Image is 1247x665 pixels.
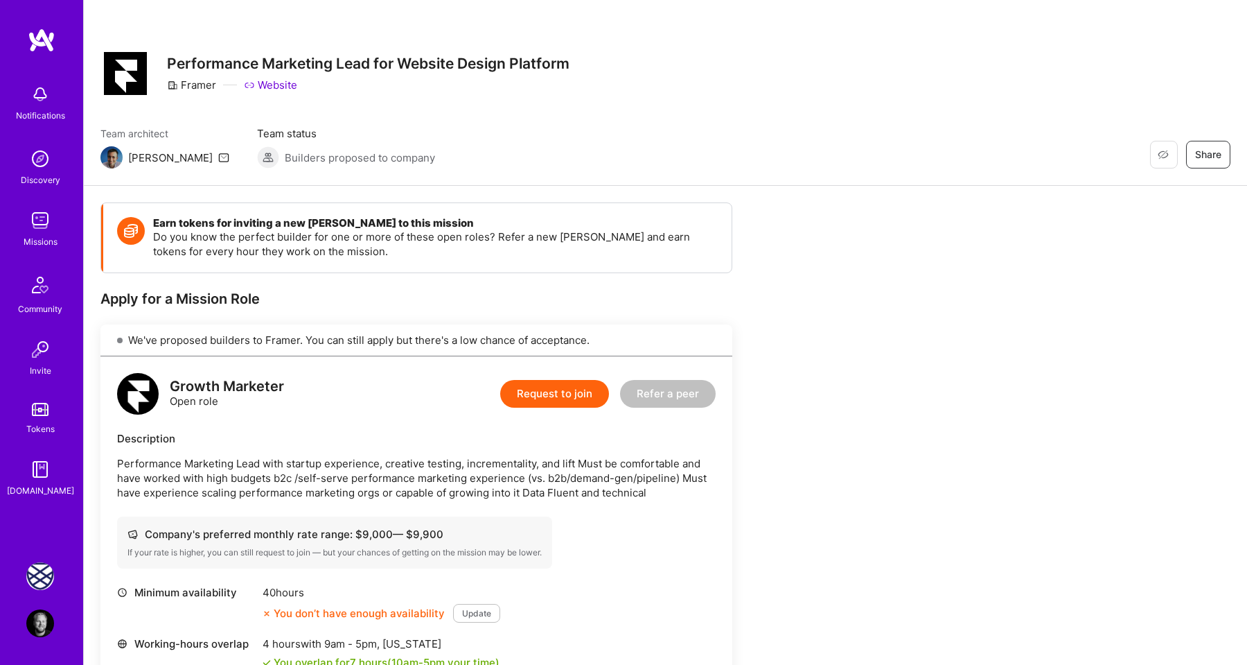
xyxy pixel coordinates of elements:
button: Refer a peer [620,380,716,408]
div: 40 hours [263,585,500,600]
div: Notifications [16,108,65,123]
button: Share [1186,141,1230,169]
button: Update [453,604,500,623]
img: teamwork [26,207,54,234]
p: Do you know the perfect builder for one or more of these open roles? Refer a new [PERSON_NAME] an... [153,230,718,259]
i: icon CompanyGray [167,80,178,91]
p: Performance Marketing Lead with startup experience, creative testing, incrementality, and lift Mu... [117,456,716,500]
i: icon EyeClosed [1158,149,1169,160]
img: logo [28,28,55,53]
img: Team Architect [100,146,123,169]
div: 4 hours with [US_STATE] [263,637,499,651]
div: We've proposed builders to Framer. You can still apply but there's a low chance of acceptance. [100,325,732,356]
img: discovery [26,145,54,173]
h3: Performance Marketing Lead for Website Design Platform [167,55,569,72]
div: Growth Marketer [170,379,284,394]
div: If your rate is higher, you can still request to join — but your chances of getting on the missio... [127,547,542,558]
a: Website [244,78,297,92]
div: Community [18,302,62,316]
img: tokens [32,403,48,416]
img: Invite [26,336,54,363]
button: Request to join [500,380,609,408]
div: Tokens [26,422,55,436]
i: icon Mail [218,152,229,163]
span: Team status [257,126,435,141]
div: [PERSON_NAME] [128,150,213,165]
i: icon CloseOrange [263,610,271,618]
div: Open role [170,379,284,408]
div: [DOMAIN_NAME] [7,483,74,498]
img: Charlie Health: Team for Mental Health Support [26,562,54,590]
i: icon World [117,639,127,649]
div: Discovery [21,173,60,187]
span: Share [1195,148,1221,162]
img: Token icon [117,217,145,245]
span: Team architect [100,126,229,141]
img: Builders proposed to company [257,146,279,169]
img: Company Logo [104,52,147,95]
img: bell [26,80,54,108]
i: icon Clock [117,587,127,598]
a: Charlie Health: Team for Mental Health Support [23,562,58,590]
a: User Avatar [23,610,58,637]
img: User Avatar [26,610,54,637]
div: Working-hours overlap [117,637,256,651]
div: Missions [24,234,58,249]
div: Description [117,431,716,446]
div: Apply for a Mission Role [100,290,732,308]
div: Company's preferred monthly rate range: $ 9,000 — $ 9,900 [127,527,542,542]
img: guide book [26,456,54,483]
img: logo [117,373,159,415]
div: Framer [167,78,216,92]
span: Builders proposed to company [285,150,435,165]
span: 9am - 5pm , [321,637,382,650]
div: You don’t have enough availability [263,606,445,621]
i: icon Cash [127,529,138,539]
img: Community [24,268,57,302]
h4: Earn tokens for inviting a new [PERSON_NAME] to this mission [153,217,718,230]
div: Minimum availability [117,585,256,600]
div: Invite [30,363,51,378]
